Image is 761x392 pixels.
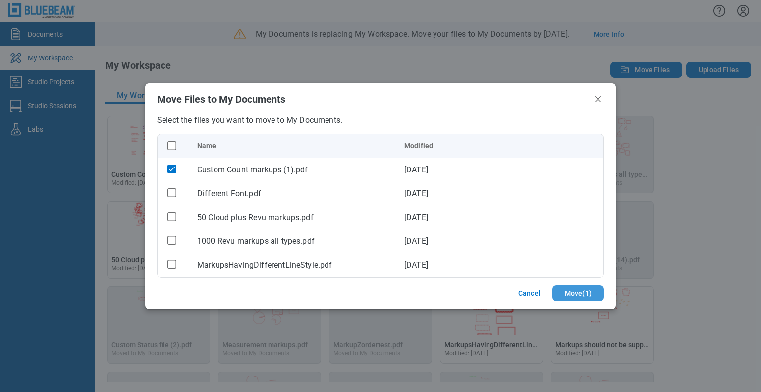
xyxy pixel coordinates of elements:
[167,260,176,269] svg: checkbox
[167,165,176,173] svg: checkbox
[157,115,604,126] p: Select the files you want to move to My Documents.
[396,158,603,182] td: [DATE]
[396,229,603,253] td: [DATE]
[157,94,588,105] h2: Move Files to My Documents
[506,285,552,301] button: Cancel
[197,259,388,271] div: MarkupsHavingDifferentLineStyle.pdf
[197,212,388,224] div: 50 Cloud plus Revu markups.pdf
[197,188,388,200] div: Different Font.pdf
[167,188,176,197] svg: checkbox
[197,164,388,176] div: Custom Count markups (1).pdf
[396,253,603,277] td: [DATE]
[592,93,604,105] button: Close
[167,141,176,150] svg: checkbox
[396,206,603,229] td: [DATE]
[197,235,388,247] div: 1000 Revu markups all types.pdf
[167,236,176,245] svg: checkbox
[396,182,603,206] td: [DATE]
[167,212,176,221] svg: checkbox
[552,285,604,301] button: Move(1)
